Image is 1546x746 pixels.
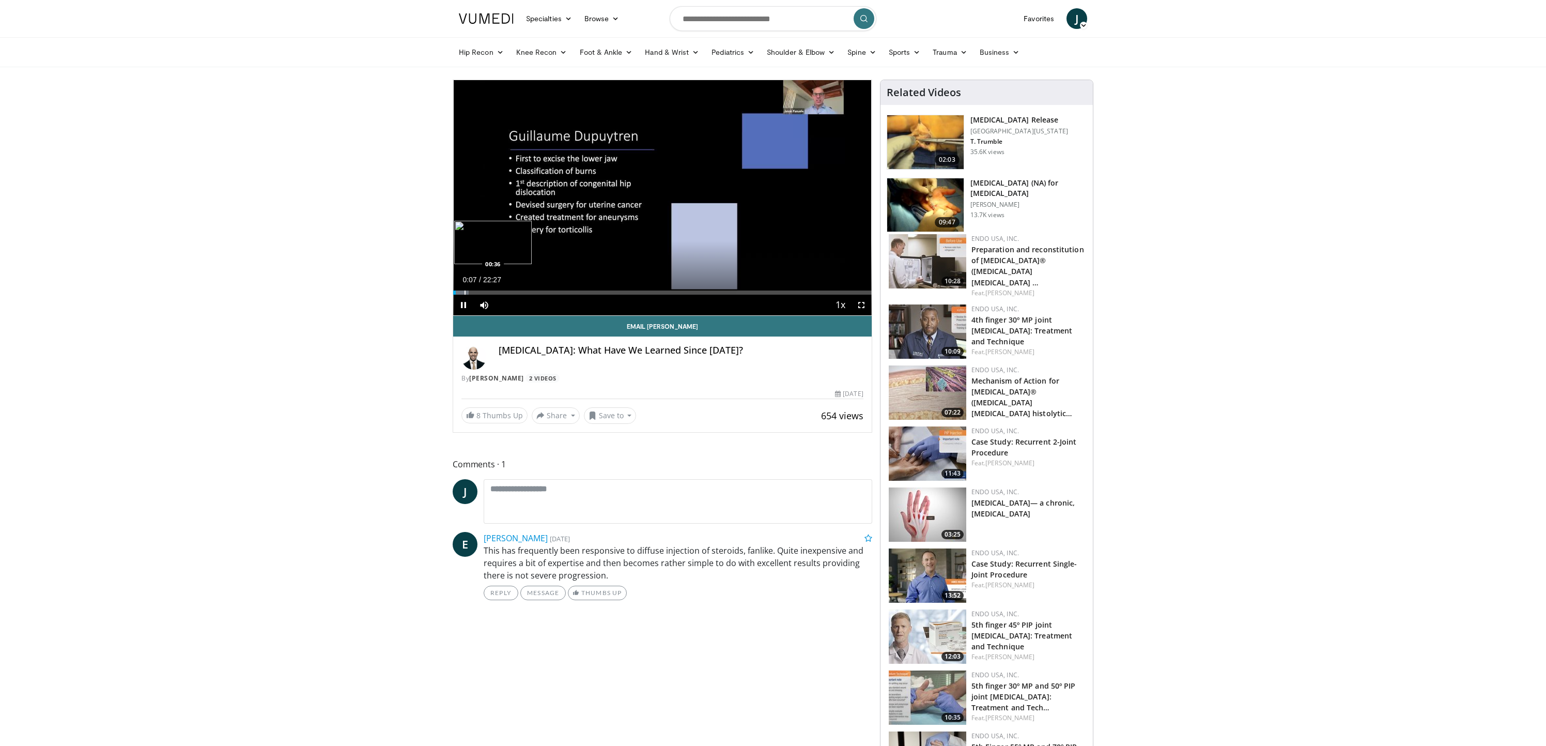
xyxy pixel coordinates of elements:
span: 12:03 [941,652,964,661]
a: Foot & Ankle [574,42,639,63]
span: 03:25 [941,530,964,539]
a: Case Study: Recurrent Single-Joint Procedure [971,559,1077,580]
a: 10:28 [889,234,966,288]
a: [PERSON_NAME] [985,713,1034,722]
img: image.jpeg [454,221,532,264]
a: [PERSON_NAME] [484,532,548,544]
div: Feat. [971,652,1085,662]
a: Sports [883,42,927,63]
a: Endo USA, Inc. [971,549,1019,557]
img: 9a7f6d9b-8f8d-4cd1-ad66-b7e675c80458.150x105_q85_crop-smart_upscale.jpg [889,671,966,725]
span: 11:43 [941,469,964,478]
a: Hip Recon [453,42,510,63]
button: Fullscreen [851,295,872,315]
a: 03:25 [889,488,966,542]
a: 02:03 [MEDICAL_DATA] Release [GEOGRAPHIC_DATA][US_STATE] T. Trumble 35.6K views [887,115,1087,170]
img: VuMedi Logo [459,13,514,24]
a: Endo USA, Inc. [971,305,1019,313]
img: 91d9d163-a3aa-4565-8f32-15b27a530544.150x105_q85_crop-smart_upscale.jpg [889,610,966,664]
a: J [1066,8,1087,29]
a: 13:52 [889,549,966,603]
a: Thumbs Up [568,586,626,600]
span: / [479,276,481,284]
button: Save to [584,407,637,424]
a: Email [PERSON_NAME] [453,316,872,337]
a: Endo USA, Inc. [971,671,1019,679]
img: c40faede-6d95-4fee-a212-47eaa49b4c2e.150x105_q85_crop-smart_upscale.jpg [889,549,966,603]
a: Endo USA, Inc. [971,488,1019,496]
span: 10:09 [941,347,964,356]
small: [DATE] [550,534,570,543]
a: 4th finger 30º MP joint [MEDICAL_DATA]: Treatment and Technique [971,315,1073,346]
a: [PERSON_NAME] [985,652,1034,661]
a: 5th finger 30º MP and 50º PIP joint [MEDICAL_DATA]: Treatment and Tech… [971,681,1076,712]
a: [PERSON_NAME] [985,459,1034,467]
div: [DATE] [835,389,863,399]
img: 5ba3bb49-dd9f-4125-9852-d42629a0b25e.150x105_q85_crop-smart_upscale.jpg [889,427,966,481]
a: Endo USA, Inc. [971,366,1019,374]
a: 10:35 [889,671,966,725]
a: [PERSON_NAME] [469,374,524,383]
h3: [MEDICAL_DATA] Release [970,115,1068,125]
a: Specialties [520,8,578,29]
a: Endo USA, Inc. [971,732,1019,740]
span: 07:22 [941,408,964,417]
a: Browse [578,8,626,29]
span: 0:07 [462,276,476,284]
span: 654 views [821,409,863,422]
a: Favorites [1017,8,1060,29]
a: Spine [841,42,882,63]
img: Avatar [461,345,486,370]
span: J [453,479,477,504]
h3: [MEDICAL_DATA] (NA) for [MEDICAL_DATA] [970,178,1087,199]
a: Knee Recon [510,42,574,63]
a: Case Study: Recurrent 2-Joint Procedure [971,437,1077,458]
h4: Related Videos [887,86,961,99]
button: Playback Rate [830,295,851,315]
span: 02:03 [935,155,960,165]
img: 4f28c07a-856f-4770-928d-01fbaac11ded.150x105_q85_crop-smart_upscale.jpg [889,366,966,420]
a: Shoulder & Elbow [761,42,841,63]
a: Endo USA, Inc. [971,234,1019,243]
a: Message [520,586,566,600]
div: By [461,374,863,383]
a: [MEDICAL_DATA]— a chronic, [MEDICAL_DATA] [971,498,1075,519]
a: E [453,532,477,557]
a: 09:47 [MEDICAL_DATA] (NA) for [MEDICAL_DATA] [PERSON_NAME] 13.7K views [887,178,1087,233]
a: Hand & Wrist [639,42,705,63]
button: Share [532,407,580,424]
span: 10:35 [941,713,964,722]
span: 22:27 [483,276,501,284]
button: Mute [474,295,494,315]
a: Mechanism of Action for [MEDICAL_DATA]® ([MEDICAL_DATA] [MEDICAL_DATA] histolytic… [971,376,1073,418]
video-js: Video Player [453,80,872,316]
a: 12:03 [889,610,966,664]
p: [PERSON_NAME] [970,201,1087,209]
span: 10:28 [941,277,964,286]
a: [PERSON_NAME] [985,581,1034,589]
a: Trauma [926,42,973,63]
div: Feat. [971,581,1085,590]
a: 10:09 [889,305,966,359]
a: Business [973,42,1026,63]
a: 5th finger 45º PIP joint [MEDICAL_DATA]: Treatment and Technique [971,620,1073,651]
div: Feat. [971,713,1085,723]
span: Comments 1 [453,458,872,471]
a: [PERSON_NAME] [985,347,1034,356]
a: Reply [484,586,518,600]
a: 07:22 [889,366,966,420]
a: Preparation and reconstitution of [MEDICAL_DATA]® ([MEDICAL_DATA] [MEDICAL_DATA] … [971,245,1084,287]
div: Feat. [971,459,1085,468]
span: 09:47 [935,217,960,227]
img: 8065f212-d011-4f4d-b273-cea272d03683.150x105_q85_crop-smart_upscale.jpg [889,305,966,359]
span: 8 [476,410,481,420]
span: 13:52 [941,591,964,600]
p: [GEOGRAPHIC_DATA][US_STATE] [970,127,1068,135]
p: This has frequently been responsive to diffuse injection of steroids, fanlike. Quite inexpensive ... [484,544,872,582]
p: T. Trumble [970,138,1068,146]
img: ab89541e-13d0-49f0-812b-38e61ef681fd.150x105_q85_crop-smart_upscale.jpg [889,234,966,288]
a: Pediatrics [705,42,761,63]
a: 8 Thumbs Up [461,407,528,423]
